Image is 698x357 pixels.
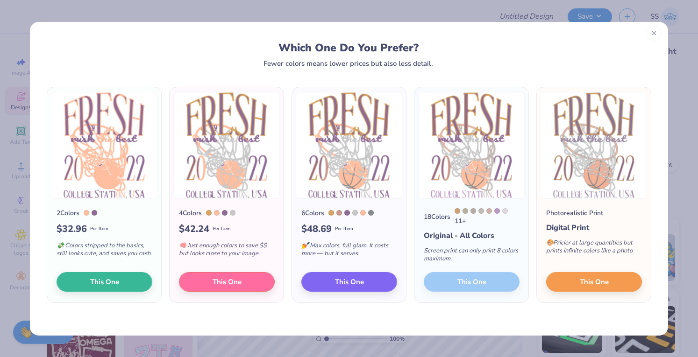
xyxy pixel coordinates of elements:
div: Digital Print [546,222,642,233]
div: Colors stripped to the basics, still looks cute, and saves you cash. [57,236,152,267]
div: 18 Colors [424,212,450,222]
div: 664 C [502,208,508,214]
button: This One [301,272,397,292]
img: 2 color option [51,92,157,199]
span: This One [580,276,609,287]
div: 522 C [494,208,500,214]
span: Per Item [90,225,108,232]
div: 6 Colors [301,208,324,218]
img: 18 color option [418,92,525,199]
img: 6 color option [296,92,402,199]
span: Per Item [335,225,353,232]
div: Photorealistic Print [546,208,603,218]
div: Cool Gray 3 C [230,210,235,216]
div: 7661 C [222,210,228,216]
div: Max colors, full glam. It costs more — but it serves. [301,236,397,267]
button: This One [546,272,642,292]
button: This One [179,272,275,292]
div: 4 Colors [179,208,202,218]
div: 406 C [478,208,484,214]
span: 🎨 [546,238,554,247]
div: 423 C [368,210,374,216]
span: This One [90,276,119,287]
div: Just enough colors to save $$ but looks close to your image. [179,236,275,267]
span: $ 32.96 [57,222,87,236]
img: Photorealistic preview [541,92,647,199]
span: 💅 [301,241,309,250]
div: Pricier at large quantities but prints infinite colors like a photo [546,233,642,264]
div: 7661 C [344,210,350,216]
div: 162 C [360,210,366,216]
div: 7535 C [463,208,468,214]
div: Original - All Colors [424,230,520,241]
div: 728 C [455,208,460,214]
span: $ 48.69 [301,222,332,236]
span: 💸 [57,241,64,250]
div: 7509 C [206,210,212,216]
div: Fewer colors means lower prices but also less detail. [264,60,433,67]
div: Screen print can only print 8 colors maximum. [424,241,520,272]
div: Warm Gray 4 C [470,208,476,214]
span: Per Item [213,225,231,232]
div: 7612 C [336,210,342,216]
span: 🧠 [179,241,186,250]
button: This One [57,272,152,292]
img: 4 color option [173,92,280,199]
div: 162 C [84,210,89,216]
div: 7509 C [328,210,334,216]
div: Which One Do You Prefer? [56,42,642,54]
div: 4745 C [486,208,492,214]
span: $ 42.24 [179,222,209,236]
div: 7661 C [92,210,97,216]
div: 11 + [455,208,520,226]
div: 162 C [214,210,220,216]
span: This One [213,276,242,287]
span: This One [335,276,364,287]
div: 2 Colors [57,208,79,218]
div: Cool Gray 3 C [352,210,358,216]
